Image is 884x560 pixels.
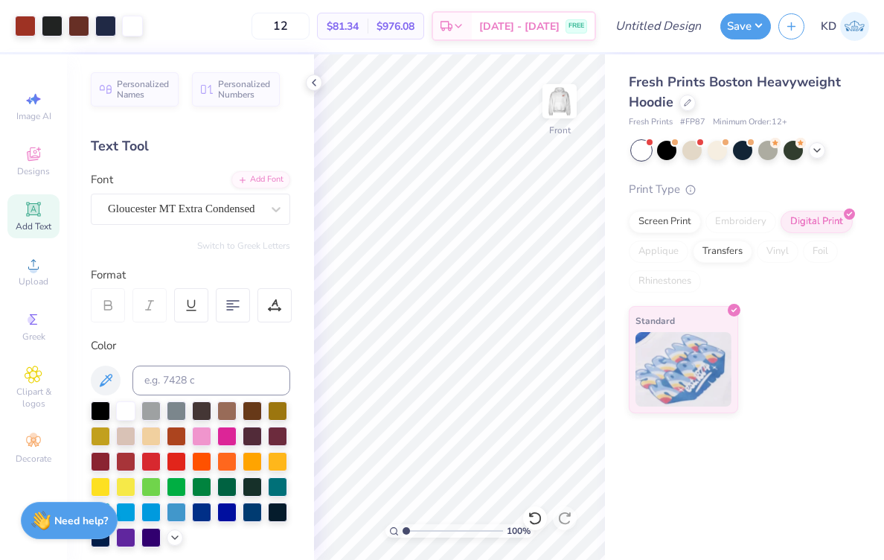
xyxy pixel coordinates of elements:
[549,124,571,137] div: Front
[197,240,290,252] button: Switch to Greek Letters
[377,19,414,34] span: $976.08
[629,211,701,233] div: Screen Print
[635,313,675,328] span: Standard
[713,116,787,129] span: Minimum Order: 12 +
[54,514,108,528] strong: Need help?
[705,211,776,233] div: Embroidery
[479,19,560,34] span: [DATE] - [DATE]
[22,331,45,343] span: Greek
[17,165,50,177] span: Designs
[19,276,48,287] span: Upload
[720,13,771,39] button: Save
[803,241,838,263] div: Foil
[680,116,705,129] span: # FP87
[507,524,531,538] span: 100 %
[91,337,290,354] div: Color
[635,332,731,407] img: Standard
[545,86,574,116] img: Front
[218,79,271,100] span: Personalized Numbers
[117,79,170,100] span: Personalized Names
[16,110,51,122] span: Image AI
[16,453,51,465] span: Decorate
[693,241,752,263] div: Transfers
[629,241,688,263] div: Applique
[7,386,60,410] span: Clipart & logos
[132,366,290,395] input: e.g. 7428 c
[757,241,798,263] div: Vinyl
[821,12,869,41] a: KD
[629,73,841,111] span: Fresh Prints Boston Heavyweight Hoodie
[840,12,869,41] img: Keira Devita
[91,136,290,156] div: Text Tool
[629,270,701,293] div: Rhinestones
[821,18,836,35] span: KD
[91,267,292,284] div: Format
[629,181,854,198] div: Print Type
[603,11,713,41] input: Untitled Design
[629,116,673,129] span: Fresh Prints
[327,19,359,34] span: $81.34
[252,13,310,39] input: – –
[16,220,51,232] span: Add Text
[91,171,113,188] label: Font
[231,171,290,188] div: Add Font
[781,211,853,233] div: Digital Print
[568,21,584,31] span: FREE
